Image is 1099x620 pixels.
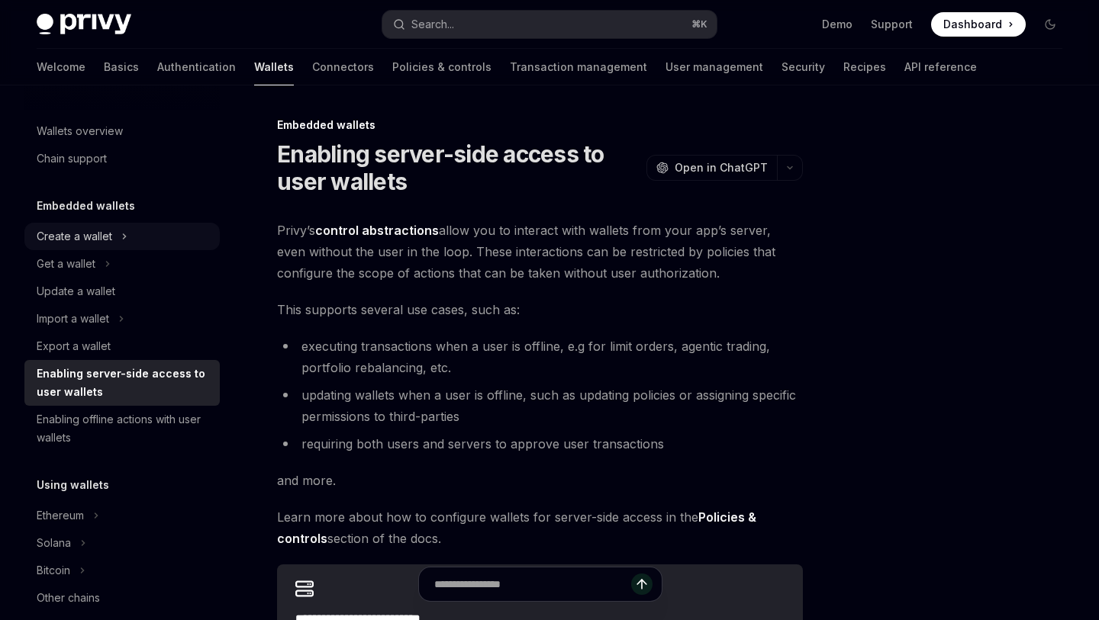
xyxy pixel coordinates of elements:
[37,589,100,607] div: Other chains
[931,12,1026,37] a: Dashboard
[277,384,803,427] li: updating wallets when a user is offline, such as updating policies or assigning specific permissi...
[37,410,211,447] div: Enabling offline actions with user wallets
[510,49,647,85] a: Transaction management
[822,17,852,32] a: Demo
[37,227,112,246] div: Create a wallet
[411,15,454,34] div: Search...
[37,534,71,552] div: Solana
[277,117,803,133] div: Embedded wallets
[24,584,220,612] a: Other chains
[37,122,123,140] div: Wallets overview
[24,406,220,451] a: Enabling offline actions with user wallets
[843,49,886,85] a: Recipes
[24,360,220,406] a: Enabling server-side access to user wallets
[37,282,115,300] div: Update a wallet
[666,49,763,85] a: User management
[646,155,777,181] button: Open in ChatGPT
[277,220,803,284] span: Privy’s allow you to interact with wallets from your app’s server, even without the user in the l...
[277,336,803,378] li: executing transactions when a user is offline, e.g for limit orders, agentic trading, portfolio r...
[37,49,85,85] a: Welcome
[104,49,139,85] a: Basics
[37,337,111,355] div: Export a wallet
[37,506,84,525] div: Ethereum
[37,255,95,273] div: Get a wallet
[37,365,211,401] div: Enabling server-side access to user wallets
[315,223,439,239] a: control abstractions
[904,49,977,85] a: API reference
[24,145,220,172] a: Chain support
[37,310,109,328] div: Import a wallet
[277,140,640,195] h1: Enabling server-side access to user wallets
[24,278,220,305] a: Update a wallet
[943,17,1002,32] span: Dashboard
[392,49,491,85] a: Policies & controls
[782,49,825,85] a: Security
[24,117,220,145] a: Wallets overview
[37,197,135,215] h5: Embedded wallets
[277,433,803,455] li: requiring both users and servers to approve user transactions
[691,18,707,31] span: ⌘ K
[631,573,653,595] button: Send message
[254,49,294,85] a: Wallets
[37,14,131,35] img: dark logo
[382,11,716,38] button: Search...⌘K
[1038,12,1062,37] button: Toggle dark mode
[312,49,374,85] a: Connectors
[675,160,768,175] span: Open in ChatGPT
[24,332,220,360] a: Export a wallet
[37,476,109,494] h5: Using wallets
[277,506,803,549] span: Learn more about how to configure wallets for server-side access in the section of the docs.
[871,17,913,32] a: Support
[37,561,70,580] div: Bitcoin
[277,299,803,320] span: This supports several use cases, such as:
[157,49,236,85] a: Authentication
[37,149,107,168] div: Chain support
[277,470,803,491] span: and more.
